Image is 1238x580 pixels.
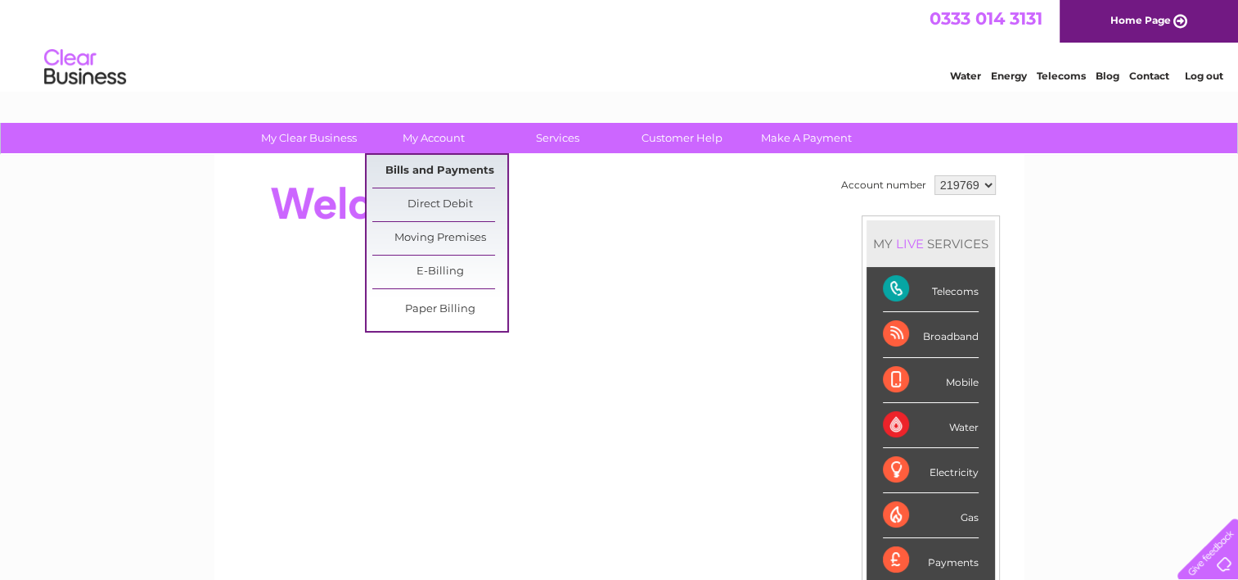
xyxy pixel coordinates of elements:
a: Customer Help [614,123,750,153]
a: Water [950,70,981,82]
div: Mobile [883,358,979,403]
a: Moving Premises [372,222,507,255]
a: Bills and Payments [372,155,507,188]
a: Services [490,123,625,153]
a: Direct Debit [372,188,507,221]
img: logo.png [43,43,127,93]
a: Paper Billing [372,293,507,326]
a: 0333 014 3131 [930,8,1042,29]
a: My Clear Business [241,123,376,153]
a: Log out [1184,70,1222,82]
a: Blog [1096,70,1119,82]
div: Water [883,403,979,448]
a: My Account [366,123,501,153]
a: Make A Payment [739,123,874,153]
div: LIVE [893,236,927,251]
a: Contact [1129,70,1169,82]
td: Account number [837,171,930,199]
div: MY SERVICES [867,220,995,267]
div: Telecoms [883,267,979,312]
div: Clear Business is a trading name of Verastar Limited (registered in [GEOGRAPHIC_DATA] No. 3667643... [233,9,1006,79]
a: E-Billing [372,256,507,288]
div: Electricity [883,448,979,493]
div: Gas [883,493,979,538]
div: Broadband [883,312,979,357]
a: Energy [991,70,1027,82]
a: Telecoms [1037,70,1086,82]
